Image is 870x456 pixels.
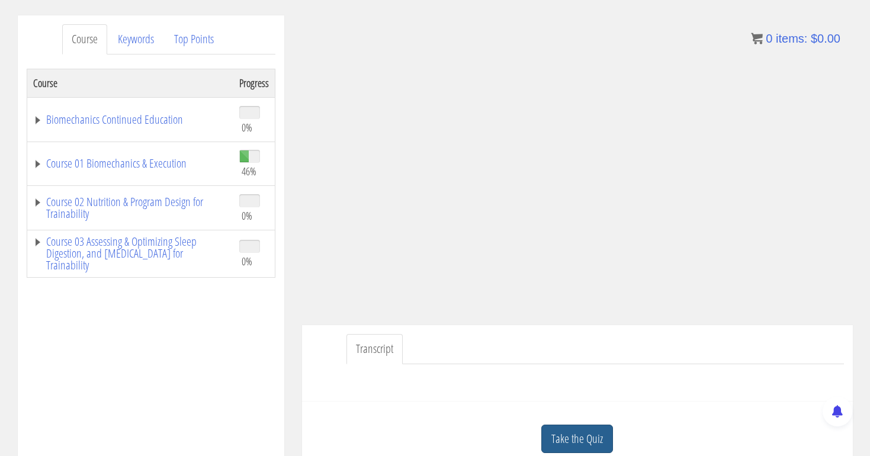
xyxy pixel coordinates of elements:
[242,165,256,178] span: 46%
[62,24,107,54] a: Course
[811,32,817,45] span: $
[33,114,227,126] a: Biomechanics Continued Education
[811,32,840,45] bdi: 0.00
[766,32,772,45] span: 0
[242,255,252,268] span: 0%
[751,33,763,44] img: icon11.png
[33,236,227,271] a: Course 03 Assessing & Optimizing Sleep Digestion, and [MEDICAL_DATA] for Trainability
[751,32,840,45] a: 0 items: $0.00
[776,32,807,45] span: items:
[242,209,252,222] span: 0%
[242,121,252,134] span: 0%
[33,158,227,169] a: Course 01 Biomechanics & Execution
[541,425,613,454] a: Take the Quiz
[108,24,163,54] a: Keywords
[233,69,275,97] th: Progress
[165,24,223,54] a: Top Points
[346,334,403,364] a: Transcript
[33,196,227,220] a: Course 02 Nutrition & Program Design for Trainability
[27,69,233,97] th: Course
